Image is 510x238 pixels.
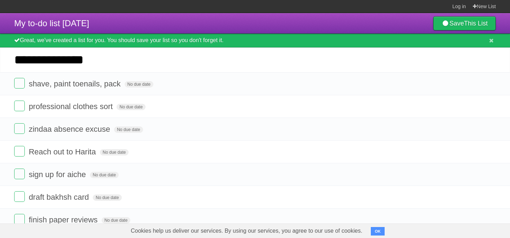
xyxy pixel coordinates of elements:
b: This List [464,20,488,27]
label: Done [14,123,25,134]
span: My to-do list [DATE] [14,18,89,28]
span: No due date [114,126,143,133]
span: No due date [125,81,153,87]
label: Done [14,78,25,89]
span: professional clothes sort [29,102,114,111]
label: Done [14,101,25,111]
span: Reach out to Harita [29,147,98,156]
label: Done [14,191,25,202]
span: finish paper reviews [29,215,99,224]
span: No due date [90,172,119,178]
span: sign up for aiche [29,170,87,179]
span: No due date [93,194,121,201]
span: shave, paint toenails, pack [29,79,122,88]
span: No due date [117,104,145,110]
a: SaveThis List [433,16,496,30]
label: Done [14,214,25,225]
span: No due date [100,149,129,155]
label: Done [14,146,25,157]
label: Done [14,169,25,179]
span: draft bakhsh card [29,193,91,202]
span: No due date [102,217,130,223]
span: zindaa absence excuse [29,125,112,134]
button: OK [371,227,385,236]
span: Cookies help us deliver our services. By using our services, you agree to our use of cookies. [124,224,369,238]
